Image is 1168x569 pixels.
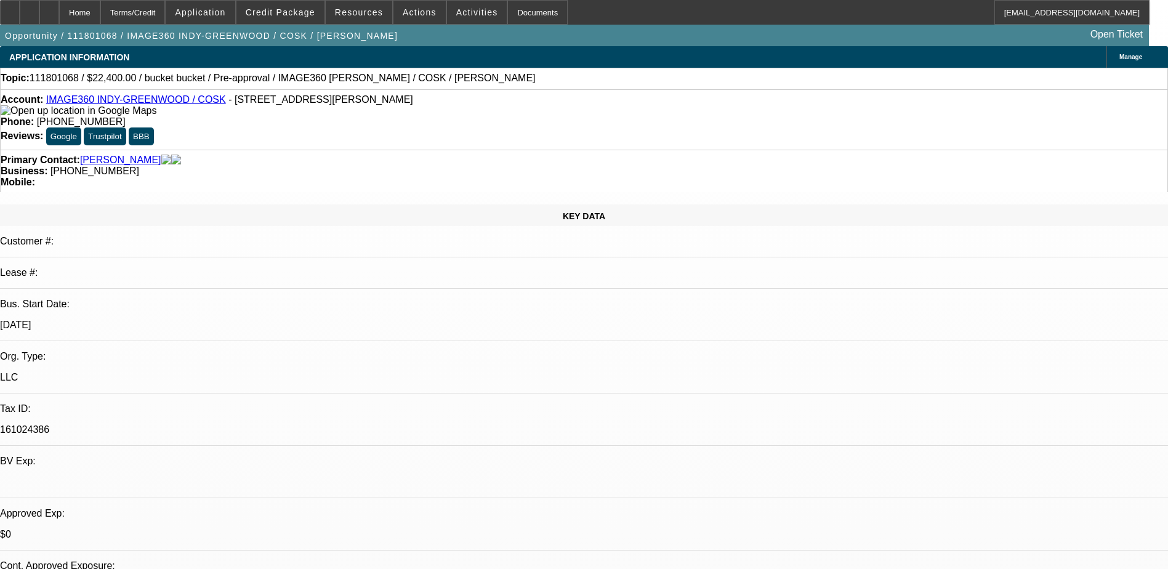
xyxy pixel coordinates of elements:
a: [PERSON_NAME] [80,155,161,166]
a: View Google Maps [1,105,156,116]
a: IMAGE360 INDY-GREENWOOD / COSK [46,94,226,105]
button: Actions [393,1,446,24]
strong: Account: [1,94,43,105]
span: [PHONE_NUMBER] [50,166,139,176]
a: Open Ticket [1085,24,1148,45]
span: - [STREET_ADDRESS][PERSON_NAME] [228,94,413,105]
span: Actions [403,7,437,17]
span: Opportunity / 111801068 / IMAGE360 INDY-GREENWOOD / COSK / [PERSON_NAME] [5,31,398,41]
img: linkedin-icon.png [171,155,181,166]
span: Credit Package [246,7,315,17]
strong: Mobile: [1,177,35,187]
span: APPLICATION INFORMATION [9,52,129,62]
span: [PHONE_NUMBER] [37,116,126,127]
button: BBB [129,127,154,145]
span: Application [175,7,225,17]
button: Credit Package [236,1,324,24]
span: 111801068 / $22,400.00 / bucket bucket / Pre-approval / IMAGE360 [PERSON_NAME] / COSK / [PERSON_N... [30,73,536,84]
span: Resources [335,7,383,17]
button: Activities [447,1,507,24]
strong: Business: [1,166,47,176]
img: Open up location in Google Maps [1,105,156,116]
strong: Reviews: [1,131,43,141]
span: KEY DATA [563,211,605,221]
img: facebook-icon.png [161,155,171,166]
span: Activities [456,7,498,17]
strong: Topic: [1,73,30,84]
button: Google [46,127,81,145]
button: Resources [326,1,392,24]
button: Application [166,1,235,24]
button: Trustpilot [84,127,126,145]
strong: Primary Contact: [1,155,80,166]
strong: Phone: [1,116,34,127]
span: Manage [1119,54,1142,60]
